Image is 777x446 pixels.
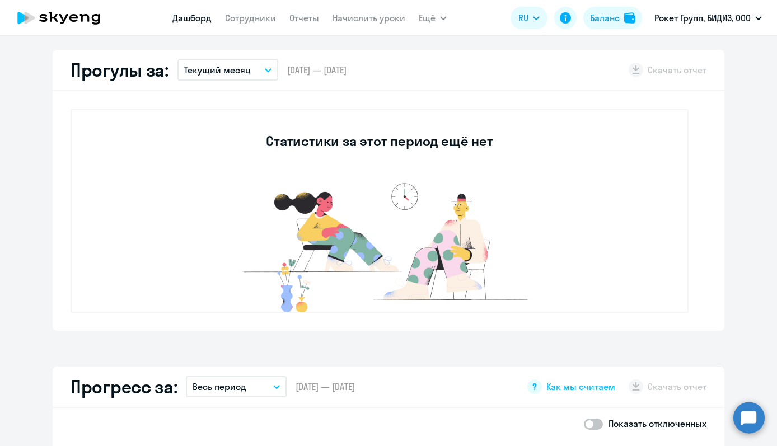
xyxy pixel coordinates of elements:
[266,132,493,150] h3: Статистики за этот период ещё нет
[193,380,246,393] p: Весь период
[287,64,347,76] span: [DATE] — [DATE]
[518,11,528,25] span: RU
[546,381,615,393] span: Как мы считаем
[186,376,287,397] button: Весь период
[225,12,276,24] a: Сотрудники
[212,177,547,312] img: no-data
[71,375,177,398] h2: Прогресс за:
[289,12,319,24] a: Отчеты
[184,63,251,77] p: Текущий месяц
[583,7,642,29] button: Балансbalance
[333,12,405,24] a: Начислить уроки
[177,59,278,81] button: Текущий месяц
[419,11,436,25] span: Ещё
[649,4,767,31] button: Рокет Групп, БИДИЗ, ООО
[609,417,706,430] p: Показать отключенных
[654,11,751,25] p: Рокет Групп, БИДИЗ, ООО
[172,12,212,24] a: Дашборд
[511,7,547,29] button: RU
[419,7,447,29] button: Ещё
[296,381,355,393] span: [DATE] — [DATE]
[624,12,635,24] img: balance
[71,59,168,81] h2: Прогулы за:
[590,11,620,25] div: Баланс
